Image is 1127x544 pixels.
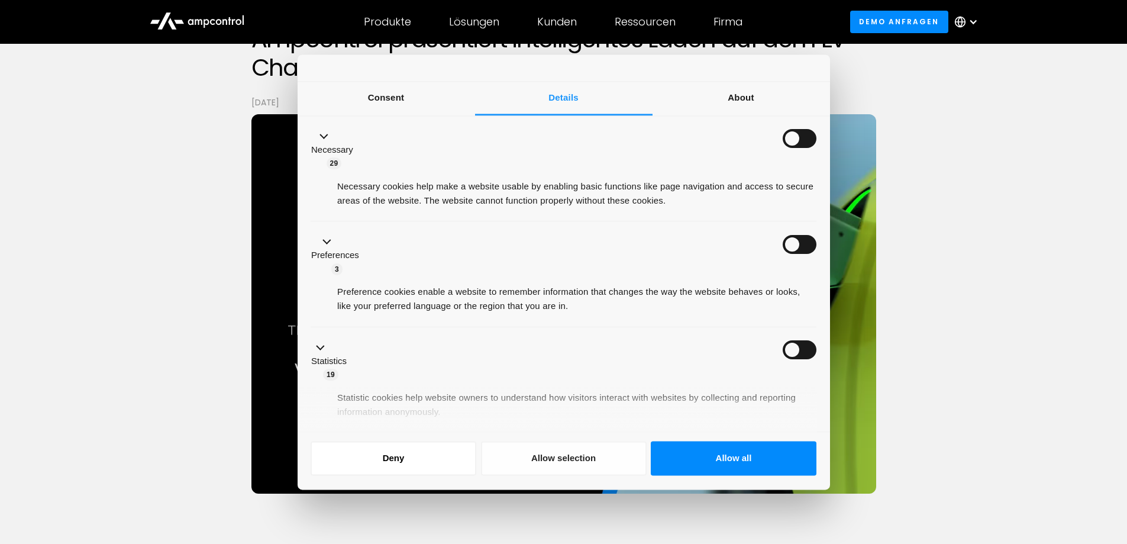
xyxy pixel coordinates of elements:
[615,15,676,28] div: Ressourcen
[311,170,816,208] div: Necessary cookies help make a website usable by enabling basic functions like page navigation and...
[651,442,816,476] button: Allow all
[251,25,876,82] h1: Ampcontrol präsentiert intelligentes Laden auf dem Ev Charging Summit
[311,442,476,476] button: Deny
[311,235,366,276] button: Preferences (3)
[653,82,830,115] a: About
[311,382,816,419] div: Statistic cookies help website owners to understand how visitors interact with websites by collec...
[449,15,499,28] div: Lösungen
[475,82,653,115] a: Details
[850,11,948,33] a: Demo anfragen
[713,15,742,28] div: Firma
[481,442,647,476] button: Allow selection
[311,340,354,382] button: Statistics (19)
[537,15,577,28] div: Kunden
[311,249,359,262] label: Preferences
[323,369,338,381] span: 19
[364,15,411,28] div: Produkte
[327,157,342,169] span: 29
[311,355,347,368] label: Statistics
[331,263,343,275] span: 3
[298,82,475,115] a: Consent
[311,129,360,170] button: Necessary (29)
[311,276,816,313] div: Preference cookies enable a website to remember information that changes the way the website beha...
[311,143,353,157] label: Necessary
[251,96,876,109] p: [DATE]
